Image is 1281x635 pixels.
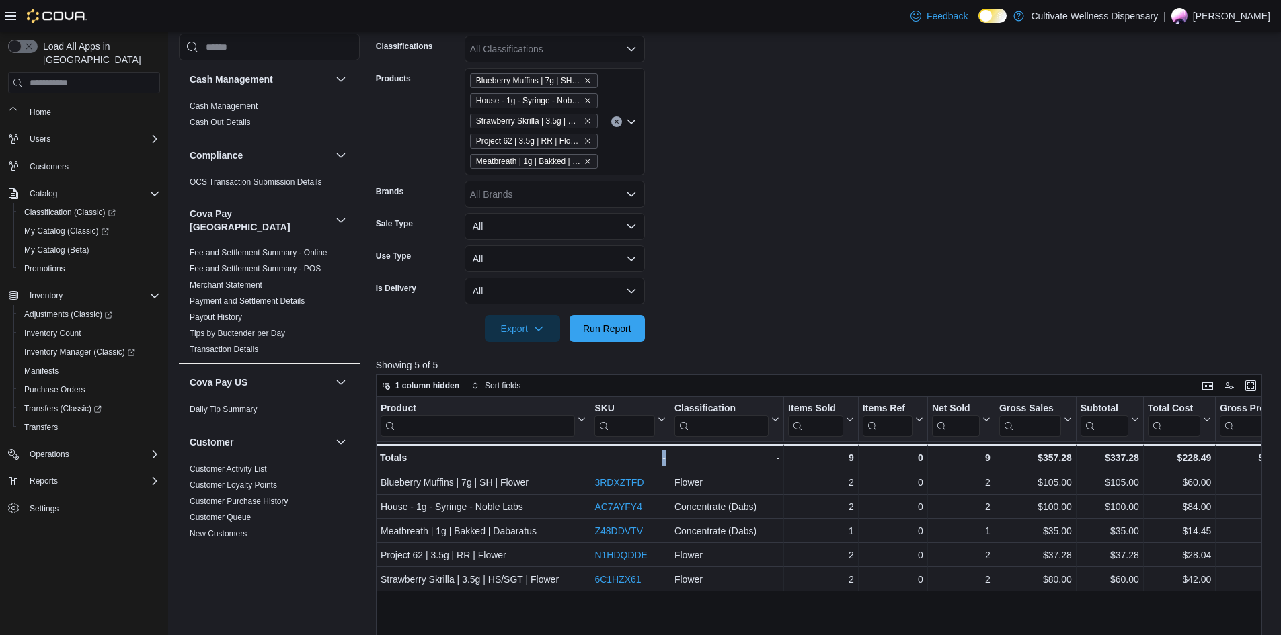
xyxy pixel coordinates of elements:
[863,523,923,539] div: 0
[24,501,64,517] a: Settings
[190,497,288,506] a: Customer Purchase History
[1148,403,1200,415] div: Total Cost
[190,117,251,128] span: Cash Out Details
[333,434,349,450] button: Customer
[863,450,923,466] div: 0
[13,203,165,222] a: Classification (Classic)
[13,380,165,399] button: Purchase Orders
[485,380,520,391] span: Sort fields
[13,222,165,241] a: My Catalog (Classic)
[24,263,65,274] span: Promotions
[584,77,592,85] button: Remove Blueberry Muffins | 7g | SH | Flower from selection in this group
[19,344,141,360] a: Inventory Manager (Classic)
[932,571,991,587] div: 2
[190,376,330,389] button: Cova Pay US
[24,500,160,517] span: Settings
[24,185,63,202] button: Catalog
[24,103,160,120] span: Home
[476,134,581,148] span: Project 62 | 3.5g | RR | Flower
[19,363,64,379] a: Manifests
[190,264,321,273] a: Fee and Settlement Summary - POS
[190,435,233,449] h3: Customer
[999,403,1061,437] div: Gross Sales
[788,547,854,563] div: 2
[19,306,160,323] span: Adjustments (Classic)
[788,403,854,437] button: Items Sold
[3,286,165,305] button: Inventory
[13,241,165,259] button: My Catalog (Beta)
[13,399,165,418] a: Transfers (Classic)
[465,245,645,272] button: All
[19,242,95,258] a: My Catalog (Beta)
[932,403,980,437] div: Net Sold
[13,362,165,380] button: Manifests
[19,400,160,417] span: Transfers (Classic)
[1148,450,1211,466] div: $228.49
[19,382,91,398] a: Purchase Orders
[190,118,251,127] a: Cash Out Details
[179,98,360,136] div: Cash Management
[190,248,327,257] a: Fee and Settlement Summary - Online
[30,503,59,514] span: Settings
[626,116,637,127] button: Open list of options
[863,547,923,563] div: 0
[13,343,165,362] a: Inventory Manager (Classic)
[594,574,641,585] a: 6C1HZX61
[179,461,360,547] div: Customer
[594,550,648,560] a: N1HDQDDE
[999,571,1072,587] div: $80.00
[13,418,165,437] button: Transfers
[30,476,58,486] span: Reports
[190,207,330,234] button: Cova Pay [GEOGRAPHIC_DATA]
[1081,571,1139,587] div: $60.00
[1148,403,1200,437] div: Total Cost
[190,496,288,507] span: Customer Purchase History
[788,474,854,491] div: 2
[24,288,160,304] span: Inventory
[24,159,74,175] a: Customers
[19,363,160,379] span: Manifests
[179,174,360,196] div: Compliance
[190,296,305,306] a: Payment and Settlement Details
[24,328,81,339] span: Inventory Count
[999,499,1072,515] div: $100.00
[24,403,102,414] span: Transfers (Classic)
[1163,8,1166,24] p: |
[333,147,349,163] button: Compliance
[190,435,330,449] button: Customer
[863,571,923,587] div: 0
[1148,403,1211,437] button: Total Cost
[1081,403,1128,437] div: Subtotal
[1031,8,1158,24] p: Cultivate Wellness Dispensary
[788,450,854,466] div: 9
[376,251,411,261] label: Use Type
[594,525,643,536] a: Z48DDVTV
[674,403,769,437] div: Classification
[3,499,165,518] button: Settings
[381,571,586,587] div: Strawberry Skrilla | 3.5g | HS/SGT | Flower
[932,474,991,491] div: 2
[190,464,267,474] a: Customer Activity List
[179,401,360,423] div: Cova Pay US
[190,73,273,86] h3: Cash Management
[30,134,50,144] span: Users
[470,73,598,88] span: Blueberry Muffins | 7g | SH | Flower
[788,403,843,415] div: Items Sold
[594,403,655,415] div: SKU
[333,374,349,390] button: Cova Pay US
[1081,403,1139,437] button: Subtotal
[376,358,1272,372] p: Showing 5 of 5
[179,245,360,363] div: Cova Pay [GEOGRAPHIC_DATA]
[1081,474,1139,491] div: $105.00
[24,245,89,255] span: My Catalog (Beta)
[788,523,854,539] div: 1
[3,101,165,121] button: Home
[30,449,69,460] span: Operations
[1148,499,1211,515] div: $84.00
[19,325,160,341] span: Inventory Count
[381,499,586,515] div: House - 1g - Syringe - Noble Labs
[376,41,433,52] label: Classifications
[594,450,666,466] div: -
[999,474,1072,491] div: $105.00
[190,177,322,187] span: OCS Transaction Submission Details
